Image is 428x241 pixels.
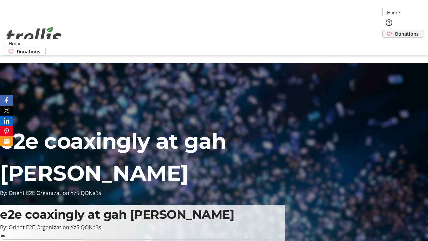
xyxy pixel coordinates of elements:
a: Home [4,40,26,47]
button: Cart [382,38,396,51]
span: Donations [395,30,419,37]
button: Help [382,16,396,29]
img: Orient E2E Organization Yz5iQONa3s's Logo [4,19,64,53]
a: Home [383,9,404,16]
span: Home [387,9,400,16]
a: Donations [382,30,424,38]
a: Donations [4,48,46,55]
span: Home [9,40,22,47]
span: Donations [17,48,40,55]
